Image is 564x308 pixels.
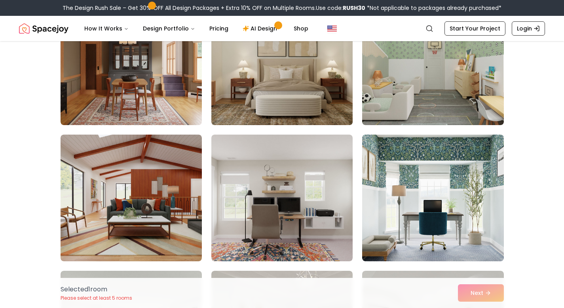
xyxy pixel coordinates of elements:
[61,295,132,301] p: Please select at least 5 rooms
[203,21,235,36] a: Pricing
[19,21,68,36] a: Spacejoy
[316,4,365,12] span: Use code:
[365,4,501,12] span: *Not applicable to packages already purchased*
[61,285,132,294] p: Selected 1 room
[19,16,545,41] nav: Global
[444,21,505,36] a: Start Your Project
[63,4,501,12] div: The Design Rush Sale – Get 30% OFF All Design Packages + Extra 10% OFF on Multiple Rooms.
[137,21,201,36] button: Design Portfolio
[78,21,135,36] button: How It Works
[327,24,337,33] img: United States
[61,135,202,261] img: Room room-22
[362,135,503,261] img: Room room-24
[78,21,315,36] nav: Main
[287,21,315,36] a: Shop
[211,135,353,261] img: Room room-23
[236,21,286,36] a: AI Design
[343,4,365,12] b: RUSH30
[19,21,68,36] img: Spacejoy Logo
[512,21,545,36] a: Login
